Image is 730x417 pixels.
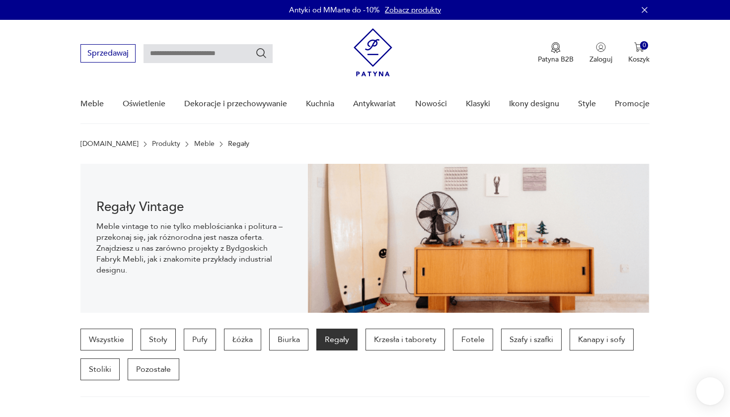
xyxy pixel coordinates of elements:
[96,201,292,213] h1: Regały Vintage
[628,42,650,64] button: 0Koszyk
[538,42,574,64] a: Ikona medaluPatyna B2B
[96,221,292,276] p: Meble vintage to nie tylko meblościanka i politura – przekonaj się, jak różnorodna jest nasza ofe...
[578,85,596,123] a: Style
[596,42,606,52] img: Ikonka użytkownika
[589,55,612,64] p: Zaloguj
[123,85,165,123] a: Oświetlenie
[453,329,493,350] a: Fotele
[570,329,634,350] a: Kanapy i sofy
[306,85,334,123] a: Kuchnia
[308,164,650,313] img: dff48e7735fce9207bfd6a1aaa639af4.png
[538,55,574,64] p: Patyna B2B
[615,85,650,123] a: Promocje
[80,140,139,148] a: [DOMAIN_NAME]
[255,47,267,59] button: Szukaj
[466,85,490,123] a: Klasyki
[501,329,562,350] a: Szafy i szafki
[80,329,133,350] a: Wszystkie
[628,55,650,64] p: Koszyk
[269,329,308,350] a: Biurka
[538,42,574,64] button: Patyna B2B
[184,329,216,350] a: Pufy
[80,51,136,58] a: Sprzedawaj
[80,85,104,123] a: Meble
[385,5,441,15] a: Zobacz produkty
[353,85,396,123] a: Antykwariat
[128,358,179,380] a: Pozostałe
[141,329,176,350] a: Stoły
[640,41,649,50] div: 0
[80,358,120,380] a: Stoliki
[354,28,392,76] img: Patyna - sklep z meblami i dekoracjami vintage
[289,5,380,15] p: Antyki od MMarte do -10%
[589,42,612,64] button: Zaloguj
[634,42,644,52] img: Ikona koszyka
[365,329,445,350] a: Krzesła i taborety
[228,140,249,148] p: Regały
[551,42,561,53] img: Ikona medalu
[415,85,447,123] a: Nowości
[194,140,215,148] a: Meble
[80,44,136,63] button: Sprzedawaj
[224,329,261,350] a: Łóżka
[509,85,559,123] a: Ikony designu
[184,85,287,123] a: Dekoracje i przechowywanie
[696,377,724,405] iframe: Smartsupp widget button
[316,329,358,350] a: Regały
[152,140,180,148] a: Produkty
